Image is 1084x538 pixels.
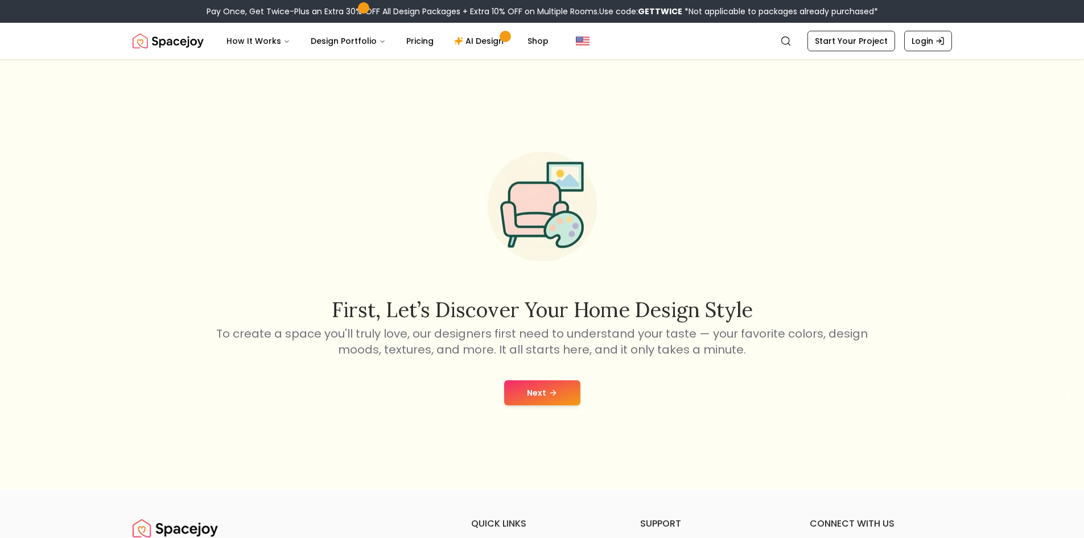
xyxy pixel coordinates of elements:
h6: quick links [471,517,613,531]
a: Spacejoy [133,30,204,52]
h6: support [640,517,782,531]
button: Next [504,380,580,405]
a: Shop [518,30,558,52]
a: Pricing [397,30,443,52]
div: Pay Once, Get Twice-Plus an Extra 30% OFF All Design Packages + Extra 10% OFF on Multiple Rooms. [207,6,878,17]
h6: connect with us [810,517,952,531]
nav: Main [217,30,558,52]
a: Login [904,31,952,51]
h2: First, let’s discover your home design style [215,298,870,321]
img: United States [576,34,590,48]
img: Start Style Quiz Illustration [469,134,615,280]
img: Spacejoy Logo [133,30,204,52]
button: How It Works [217,30,299,52]
span: *Not applicable to packages already purchased* [682,6,878,17]
span: Use code: [599,6,682,17]
a: AI Design [445,30,516,52]
a: Start Your Project [807,31,895,51]
button: Design Portfolio [302,30,395,52]
nav: Global [133,23,952,59]
b: GETTWICE [638,6,682,17]
p: To create a space you'll truly love, our designers first need to understand your taste — your fav... [215,326,870,358]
